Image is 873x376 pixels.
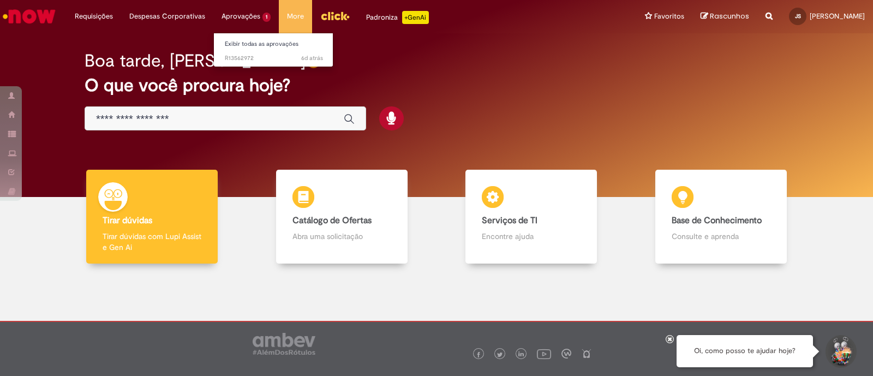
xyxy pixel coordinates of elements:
div: Padroniza [366,11,429,24]
a: Base de Conhecimento Consulte e aprenda [626,170,816,264]
img: logo_footer_ambev_rotulo_gray.png [253,333,315,355]
span: 1 [262,13,271,22]
span: JS [795,13,801,20]
p: Tirar dúvidas com Lupi Assist e Gen Ai [103,231,201,253]
img: click_logo_yellow_360x200.png [320,8,350,24]
img: ServiceNow [1,5,57,27]
span: 6d atrás [301,54,323,62]
a: Aberto R13562972 : [214,52,334,64]
a: Serviços de TI Encontre ajuda [436,170,626,264]
img: logo_footer_naosei.png [582,349,591,359]
span: Rascunhos [710,11,749,21]
button: Iniciar Conversa de Suporte [824,335,857,368]
ul: Aprovações [213,33,333,67]
div: Oi, como posso te ajudar hoje? [677,335,813,367]
span: More [287,11,304,22]
b: Serviços de TI [482,215,537,226]
b: Tirar dúvidas [103,215,152,226]
p: Abra uma solicitação [292,231,391,242]
p: Consulte e aprenda [672,231,770,242]
h2: O que você procura hoje? [85,76,788,95]
a: Tirar dúvidas Tirar dúvidas com Lupi Assist e Gen Ai [57,170,247,264]
img: logo_footer_youtube.png [537,347,551,361]
img: logo_footer_twitter.png [497,352,503,357]
span: Aprovações [222,11,260,22]
img: logo_footer_workplace.png [561,349,571,359]
span: R13562972 [225,54,323,63]
img: logo_footer_linkedin.png [518,351,524,358]
span: Favoritos [654,11,684,22]
b: Catálogo de Ofertas [292,215,372,226]
span: Requisições [75,11,113,22]
h2: Boa tarde, [PERSON_NAME] [85,51,306,70]
span: Despesas Corporativas [129,11,205,22]
time: 24/09/2025 13:18:48 [301,54,323,62]
p: Encontre ajuda [482,231,581,242]
b: Base de Conhecimento [672,215,762,226]
a: Catálogo de Ofertas Abra uma solicitação [247,170,437,264]
p: +GenAi [402,11,429,24]
a: Exibir todas as aprovações [214,38,334,50]
span: [PERSON_NAME] [810,11,865,21]
a: Rascunhos [701,11,749,22]
img: logo_footer_facebook.png [476,352,481,357]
